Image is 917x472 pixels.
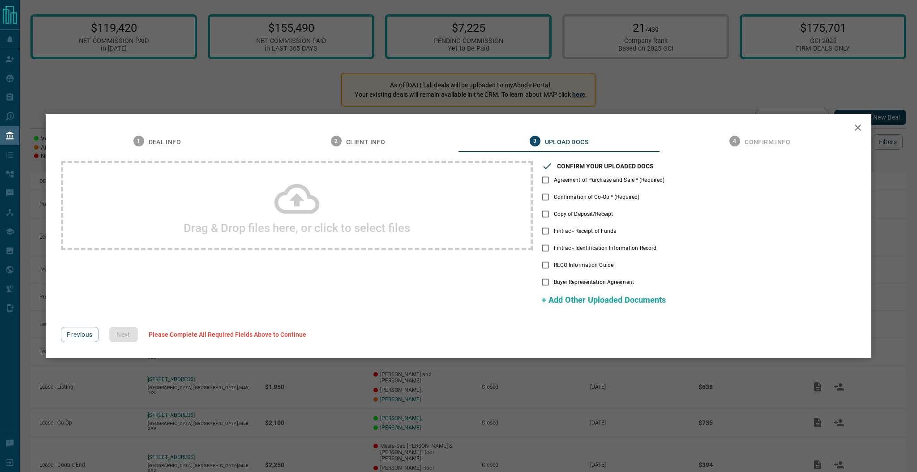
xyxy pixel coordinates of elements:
text: 3 [533,138,536,144]
h2: Drag & Drop files here, or click to select files [184,221,410,235]
span: Confirmation of Co-Op * (Required) [554,193,640,201]
span: Deal Info [149,138,181,146]
span: Fintrac - Receipt of Funds [554,227,617,235]
span: Client Info [346,138,385,146]
span: + Add Other Uploaded Documents [542,295,666,305]
span: Fintrac - Identification Information Record [554,244,657,252]
button: Previous [61,327,98,342]
span: Please Complete All Required Fields Above to Continue [149,331,306,338]
span: Agreement of Purchase and Sale * (Required) [554,176,665,184]
span: Upload Docs [545,138,588,146]
text: 2 [334,138,338,144]
span: Copy of Deposit/Receipt [554,210,613,218]
div: Drag & Drop files here, or click to select files [61,161,532,250]
span: Buyer Representation Agreement [554,278,634,286]
span: RECO Information Guide [554,261,613,269]
text: 1 [137,138,140,144]
h3: CONFIRM YOUR UPLOADED DOCS [557,163,654,170]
